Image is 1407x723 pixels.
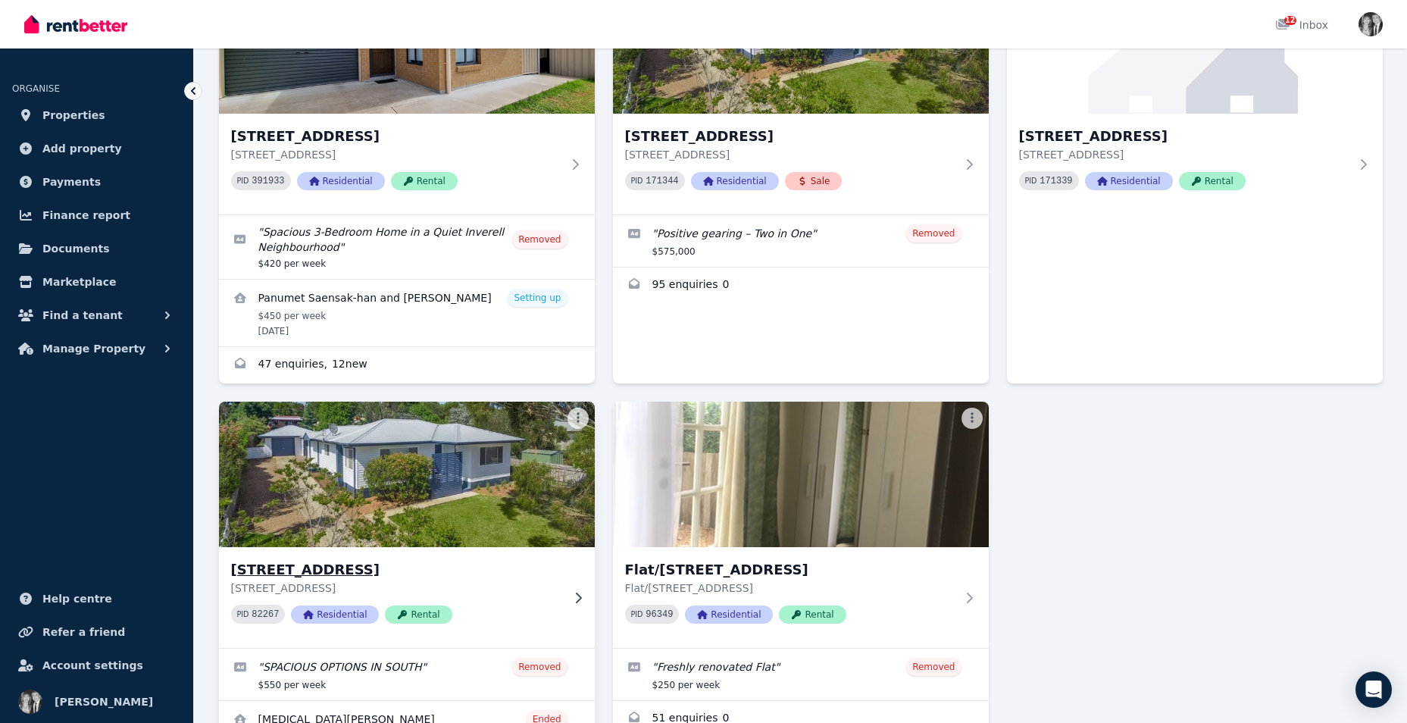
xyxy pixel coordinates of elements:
a: Edit listing: Positive gearing – Two in One [613,215,989,267]
img: RentBetter [24,13,127,36]
span: [PERSON_NAME] [55,693,153,711]
a: Edit listing: Freshly renovated Flat [613,649,989,700]
p: Flat/[STREET_ADDRESS] [625,581,955,596]
span: Manage Property [42,340,145,358]
small: PID [631,177,643,185]
span: Finance report [42,206,130,224]
h3: [STREET_ADDRESS] [1019,126,1349,147]
code: 82267 [252,609,279,620]
button: More options [567,408,589,429]
a: Enquiries for 14B Brownleigh Vale Dr, Inverell [219,347,595,383]
a: Help centre [12,584,181,614]
img: Svetlana Kuhn [1359,12,1383,36]
span: Help centre [42,590,112,608]
a: View details for Panumet Saensak-han and Aphimuk Wongchai [219,280,595,346]
img: Svetlana Kuhn [18,690,42,714]
span: Rental [779,606,846,624]
a: Add property [12,133,181,164]
p: [STREET_ADDRESS] [625,147,955,162]
button: Find a tenant [12,300,181,330]
span: Find a tenant [42,306,123,324]
small: PID [237,610,249,618]
a: Properties [12,100,181,130]
span: Payments [42,173,101,191]
div: Open Intercom Messenger [1355,671,1392,708]
h3: [STREET_ADDRESS] [625,126,955,147]
span: Account settings [42,656,143,674]
h3: [STREET_ADDRESS] [231,126,561,147]
span: Residential [1085,172,1173,190]
img: 26 Lambs Ave, Armidale [209,398,604,551]
code: 171344 [646,176,678,186]
span: 12 [1284,16,1296,25]
img: Flat/26 Lambs Ave, Armidale [613,402,989,547]
span: Residential [291,606,379,624]
span: Residential [685,606,773,624]
a: Finance report [12,200,181,230]
code: 391933 [252,176,284,186]
small: PID [237,177,249,185]
span: Residential [691,172,779,190]
a: Enquiries for 26 Lambs Ave, Armidale [613,268,989,304]
p: [STREET_ADDRESS] [231,581,561,596]
p: [STREET_ADDRESS] [231,147,561,162]
a: Refer a friend [12,617,181,647]
button: Manage Property [12,333,181,364]
p: [STREET_ADDRESS] [1019,147,1349,162]
small: PID [631,610,643,618]
a: Flat/26 Lambs Ave, ArmidaleFlat/[STREET_ADDRESS]Flat/[STREET_ADDRESS]PID 96349ResidentialRental [613,402,989,648]
span: ORGANISE [12,83,60,94]
a: 26 Lambs Ave, Armidale[STREET_ADDRESS][STREET_ADDRESS]PID 82267ResidentialRental [219,402,595,648]
a: Edit listing: Spacious 3-Bedroom Home in a Quiet Inverell Neighbourhood [219,215,595,279]
a: Marketplace [12,267,181,297]
code: 96349 [646,609,673,620]
span: Refer a friend [42,623,125,641]
code: 171339 [1040,176,1072,186]
span: Add property [42,139,122,158]
a: Account settings [12,650,181,681]
h3: Flat/[STREET_ADDRESS] [625,559,955,581]
div: Inbox [1275,17,1328,33]
span: Residential [297,172,385,190]
span: Sale [785,172,843,190]
a: Edit listing: SPACIOUS OPTIONS IN SOUTH [219,649,595,700]
span: Rental [385,606,452,624]
a: Payments [12,167,181,197]
span: Rental [1179,172,1246,190]
span: Marketplace [42,273,116,291]
span: Properties [42,106,105,124]
span: Documents [42,239,110,258]
small: PID [1025,177,1037,185]
h3: [STREET_ADDRESS] [231,559,561,581]
span: Rental [391,172,458,190]
button: More options [961,408,983,429]
a: Documents [12,233,181,264]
